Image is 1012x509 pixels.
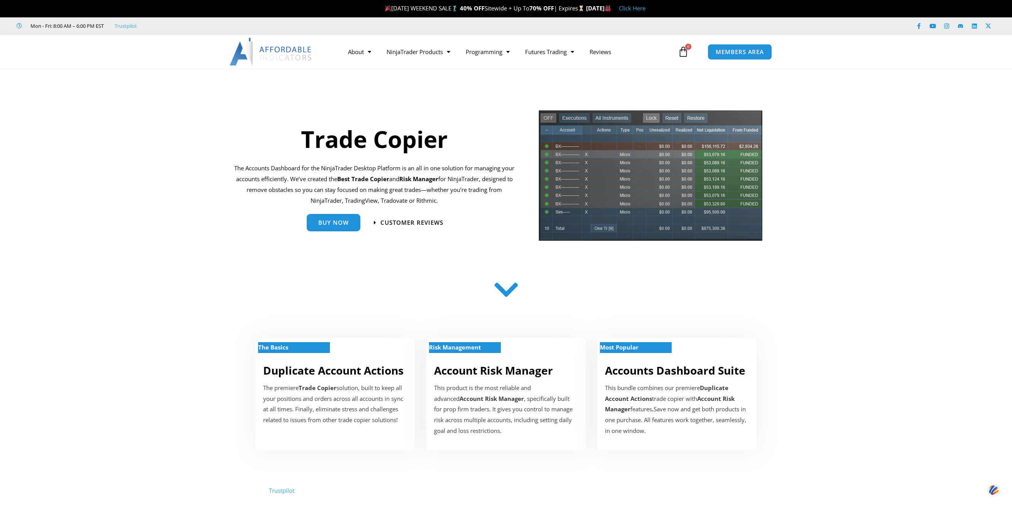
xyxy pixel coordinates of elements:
[234,123,515,155] h1: Trade Copier
[460,395,524,402] strong: Account Risk Manager
[379,43,458,61] a: NinjaTrader Products
[716,49,764,55] span: MEMBERS AREA
[685,44,691,50] span: 0
[578,5,584,11] img: ⌛
[605,5,611,11] img: 🏭
[234,163,515,206] p: The Accounts Dashboard for the NinjaTrader Desktop Platform is an all in one solution for managin...
[586,4,611,12] strong: [DATE]
[582,43,619,61] a: Reviews
[619,4,645,12] a: Click Here
[337,175,389,183] b: Best Trade Copier
[605,384,728,402] b: Duplicate Account Actions
[258,343,288,351] strong: The Basics
[380,220,443,226] span: Customer Reviews
[299,384,336,392] strong: Trade Copier
[460,4,485,12] strong: 40% OFF
[605,383,749,436] div: This bundle combines our premiere trade copier with features Save now and get both products in on...
[452,5,458,11] img: 🏌️‍♂️
[987,483,1000,497] img: svg+xml;base64,PHN2ZyB3aWR0aD0iNDQiIGhlaWdodD0iNDQiIHZpZXdCb3g9IjAgMCA0NCA0NCIgZmlsbD0ibm9uZSIgeG...
[385,5,391,11] img: 🎉
[434,383,578,436] p: This product is the most reliable and advanced , specifically built for prop firm traders. It giv...
[263,383,407,426] p: The premiere solution, built to keep all your positions and orders across all accounts in sync at...
[340,43,676,61] nav: Menu
[666,41,700,63] a: 0
[429,343,481,351] strong: Risk Management
[230,38,313,66] img: LogoAI | Affordable Indicators – NinjaTrader
[517,43,582,61] a: Futures Trading
[399,175,438,183] strong: Risk Manager
[605,363,745,378] a: Accounts Dashboard Suite
[434,363,553,378] a: Account Risk Manager
[340,43,379,61] a: About
[652,405,654,413] b: .
[263,363,404,378] a: Duplicate Account Actions
[307,214,360,231] a: Buy Now
[318,220,349,226] span: Buy Now
[29,21,104,31] span: Mon - Fri: 8:00 AM – 6:00 PM EST
[600,343,639,351] strong: Most Popular
[529,4,554,12] strong: 70% OFF
[708,44,772,60] a: MEMBERS AREA
[458,43,517,61] a: Programming
[538,109,763,247] img: tradecopier | Affordable Indicators – NinjaTrader
[374,220,443,226] a: Customer Reviews
[383,4,586,12] span: [DATE] WEEKEND SALE Sitewide + Up To | Expires
[115,21,137,31] a: Trustpilot
[269,487,294,494] a: Trustpilot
